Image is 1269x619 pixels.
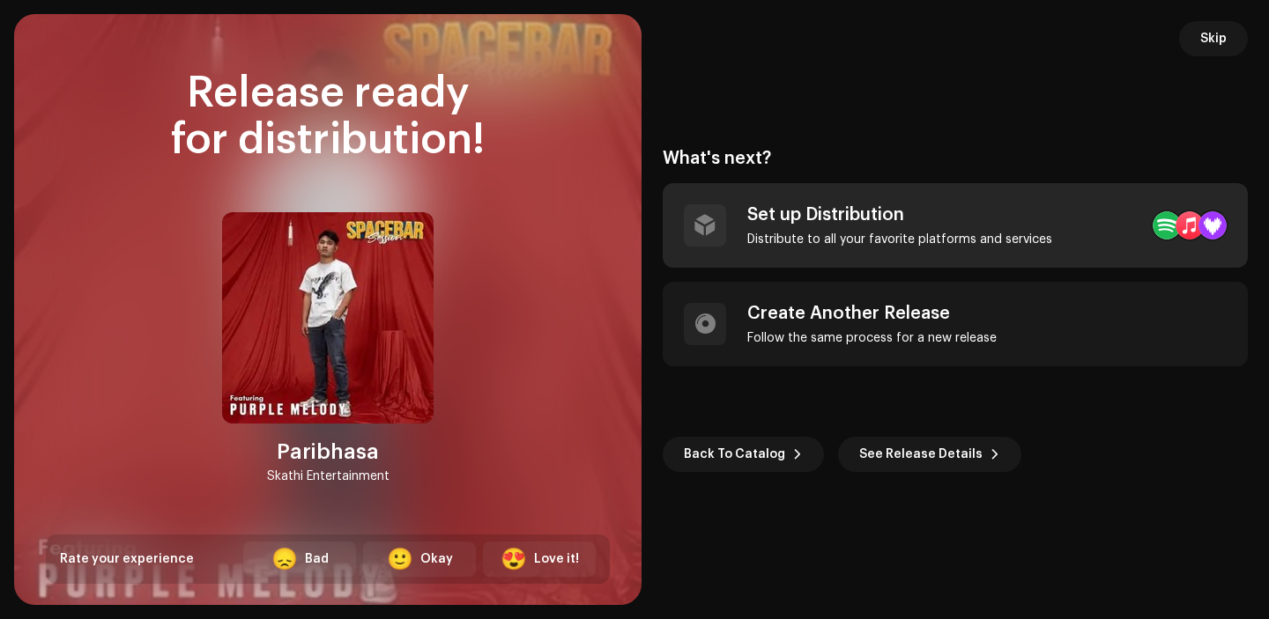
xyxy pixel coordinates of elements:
div: 🙂 [387,549,413,570]
div: Create Another Release [747,303,997,324]
span: Rate your experience [60,553,194,565]
div: Skathi Entertainment [267,466,390,487]
button: See Release Details [838,437,1021,472]
button: Back To Catalog [663,437,824,472]
div: Follow the same process for a new release [747,331,997,345]
div: Distribute to all your favorite platforms and services [747,232,1052,247]
div: Love it! [534,550,579,569]
re-a-post-create-item: Create Another Release [663,282,1248,366]
span: Skip [1200,21,1227,56]
div: Set up Distribution [747,204,1052,225]
span: Back To Catalog [684,437,785,472]
div: Okay [420,550,453,569]
div: 😞 [271,549,298,570]
span: See Release Details [859,437,983,472]
div: 😍 [501,549,527,570]
re-a-post-create-item: Set up Distribution [663,183,1248,268]
div: Paribhasa [277,438,379,466]
img: 017aa529-0108-44a0-bf08-05a824c4f342 [222,212,434,424]
div: Bad [305,550,329,569]
div: What's next? [663,148,1248,169]
div: Release ready for distribution! [46,70,610,164]
button: Skip [1179,21,1248,56]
